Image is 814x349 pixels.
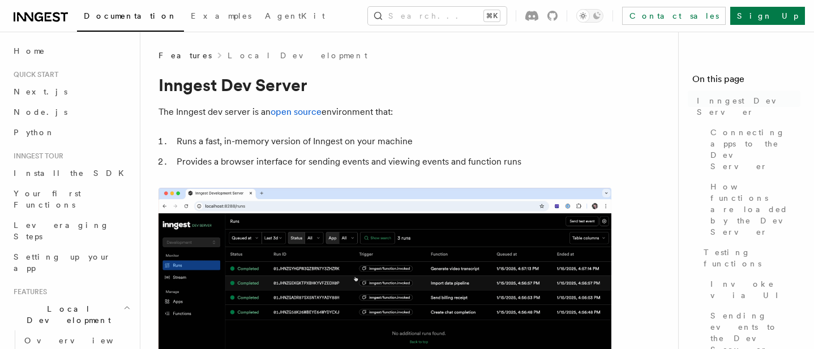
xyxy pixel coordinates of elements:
[706,176,800,242] a: How functions are loaded by the Dev Server
[368,7,507,25] button: Search...⌘K
[706,274,800,305] a: Invoke via UI
[9,102,133,122] a: Node.js
[228,50,367,61] a: Local Development
[77,3,184,32] a: Documentation
[258,3,332,31] a: AgentKit
[191,11,251,20] span: Examples
[9,122,133,143] a: Python
[576,9,603,23] button: Toggle dark mode
[24,336,141,345] span: Overview
[14,107,67,117] span: Node.js
[622,7,726,25] a: Contact sales
[84,11,177,20] span: Documentation
[9,287,47,296] span: Features
[706,122,800,176] a: Connecting apps to the Dev Server
[692,72,800,91] h4: On this page
[14,169,131,178] span: Install the SDK
[9,70,58,79] span: Quick start
[158,50,212,61] span: Features
[14,189,81,209] span: Your first Functions
[9,303,123,326] span: Local Development
[14,252,111,273] span: Setting up your app
[271,106,322,117] a: open source
[14,87,67,96] span: Next.js
[697,95,800,118] span: Inngest Dev Server
[173,154,611,170] li: Provides a browser interface for sending events and viewing events and function runs
[730,7,805,25] a: Sign Up
[9,299,133,330] button: Local Development
[699,242,800,274] a: Testing functions
[9,247,133,278] a: Setting up your app
[710,278,800,301] span: Invoke via UI
[9,215,133,247] a: Leveraging Steps
[9,152,63,161] span: Inngest tour
[692,91,800,122] a: Inngest Dev Server
[710,127,800,172] span: Connecting apps to the Dev Server
[9,163,133,183] a: Install the SDK
[265,11,325,20] span: AgentKit
[14,221,109,241] span: Leveraging Steps
[14,45,45,57] span: Home
[173,133,611,149] li: Runs a fast, in-memory version of Inngest on your machine
[158,104,611,120] p: The Inngest dev server is an environment that:
[9,41,133,61] a: Home
[184,3,258,31] a: Examples
[9,81,133,102] a: Next.js
[14,128,55,137] span: Python
[158,75,611,95] h1: Inngest Dev Server
[484,10,500,21] kbd: ⌘K
[704,247,800,269] span: Testing functions
[9,183,133,215] a: Your first Functions
[710,181,800,238] span: How functions are loaded by the Dev Server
